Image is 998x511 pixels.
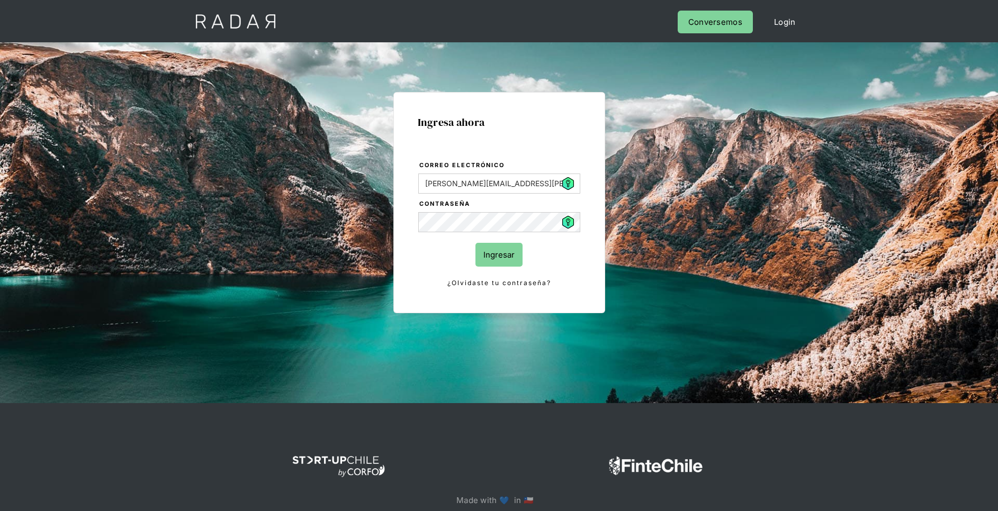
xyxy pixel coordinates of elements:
[418,277,580,289] a: ¿Olvidaste tu contraseña?
[763,11,806,33] a: Login
[456,493,542,507] p: Made with 💙 in 🇨🇱
[418,174,580,194] input: bruce@wayne.com
[678,11,753,33] a: Conversemos
[418,160,581,289] form: Login Form
[419,160,580,171] label: Correo electrónico
[419,199,580,209] label: Contraseña
[418,116,581,128] h1: Ingresa ahora
[475,243,523,267] input: Ingresar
